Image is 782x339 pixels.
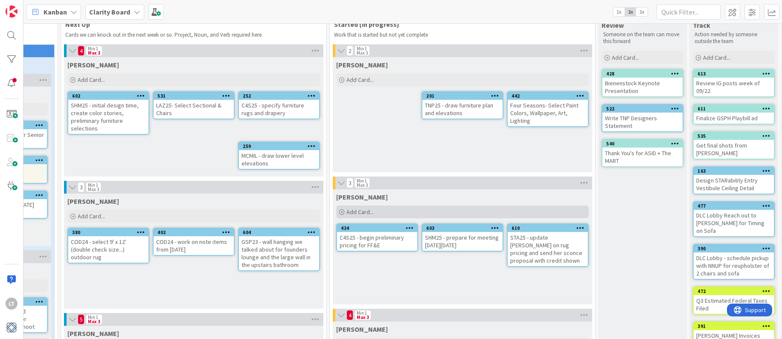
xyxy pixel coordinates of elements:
div: 434 [337,224,417,232]
div: 522 [602,105,683,113]
div: Min 1 [88,315,98,319]
a: 604GSP23 - wall hanging we talked about for founders lounge and the large wall in the upstairs ba... [238,228,320,271]
div: 201 [426,93,503,99]
div: 613 [698,71,774,77]
a: 201TNP25 - draw furniture plan and elevations [422,91,503,119]
p: Someone on the team can move this forward [603,31,682,45]
a: 610STA25 - update [PERSON_NAME] on rug pricing and send her sconce proposal with credit shown [507,223,589,267]
div: 259MCMIL - draw lower level elevations [239,142,319,169]
a: 531LAZ25- Select Sectional & Chairs [153,91,235,119]
div: Finalize GSPH Playbill ad [694,113,774,124]
a: 477DLC Lobby Reach out to [PERSON_NAME] for Timing on Sofa [693,201,775,237]
span: 4 [346,310,353,320]
div: COD24 - select 9' x 12' (double check size...) outdoor rug [68,236,148,263]
div: 610 [512,225,588,231]
div: 434C4S25 - begin preliminary pricing for FF&E [337,224,417,251]
b: Clarity Board [89,8,130,16]
div: 611Finalize GSPH Playbill ad [694,105,774,124]
div: 540 [602,140,683,148]
span: Lisa K. [67,329,119,338]
div: 163 [698,168,774,174]
div: 610STA25 - update [PERSON_NAME] on rug pricing and send her sconce proposal with credit shown [508,224,588,266]
div: 252 [243,93,319,99]
a: 540Thank You's for ASID + The MART [602,139,683,167]
div: 428 [602,70,683,78]
div: C4S25 - begin preliminary pricing for FF&E [337,232,417,251]
div: 442Four Seasons- Select Paint Colors, Wallpaper, Art, Lighting [508,92,588,126]
div: 163Design STARability Entry Vestibule Ceiling Detail [694,167,774,194]
div: 434 [341,225,417,231]
a: 434C4S25 - begin preliminary pricing for FF&E [336,223,418,252]
span: Lisa K. [336,325,388,333]
div: 540Thank You's for ASID + The MART [602,140,683,166]
span: 4 [78,46,84,56]
div: 428Bienenstock Keynote Presentation [602,70,683,96]
div: 472 [698,288,774,294]
div: LAZ25- Select Sectional & Chairs [154,100,234,119]
span: 2x [625,8,636,16]
a: 428Bienenstock Keynote Presentation [602,69,683,97]
div: 531LAZ25- Select Sectional & Chairs [154,92,234,119]
div: 402 [157,229,234,235]
a: 390DLC Lobby - schedule pickup with NNUP for reupholster of 2 chairs and sofa [693,244,775,280]
div: LT [6,298,17,310]
span: Gina [336,61,388,69]
div: 380 [68,229,148,236]
a: 380COD24 - select 9' x 12' (double check size...) outdoor rug [67,228,149,264]
div: 402 [154,229,234,236]
div: Max 3 [88,187,99,191]
span: 3 [346,178,353,188]
a: 535Get final shots from [PERSON_NAME] [693,131,775,159]
div: 613 [694,70,774,78]
div: GSP23 - wall hanging we talked about for founders lounge and the large wall in the upstairs bathroom [239,236,319,270]
div: 201 [422,92,503,100]
div: 259 [243,143,319,149]
div: Q3 Estimated Federal Taxes Filed [694,295,774,314]
span: 3x [636,8,648,16]
div: 604 [239,229,319,236]
div: DLC Lobby - schedule pickup with NNUP for reupholster of 2 chairs and sofa [694,252,774,279]
div: STA25 - update [PERSON_NAME] on rug pricing and send her sconce proposal with credit shown [508,232,588,266]
input: Quick Filter... [657,4,721,20]
div: 391 [694,322,774,330]
div: 602 [72,93,148,99]
div: 603 [426,225,503,231]
div: DLC Lobby Reach out to [PERSON_NAME] for Timing on Sofa [694,210,774,236]
div: 252C4S25 - specify furniture rugs and drapery [239,92,319,119]
div: 380COD24 - select 9' x 12' (double check size...) outdoor rug [68,229,148,263]
div: SHM25 - prepare for meeting [DATE][DATE] [422,232,503,251]
div: Min 1 [357,179,367,183]
div: COD24 - work on note items from [DATE] [154,236,234,255]
div: Get final shots from [PERSON_NAME] [694,140,774,159]
div: 603SHM25 - prepare for meeting [DATE][DATE] [422,224,503,251]
div: C4S25 - specify furniture rugs and drapery [239,100,319,119]
span: Support [18,1,39,12]
div: Min 1 [88,46,98,51]
a: 603SHM25 - prepare for meeting [DATE][DATE] [422,223,503,252]
div: 442 [512,93,588,99]
div: Min 1 [88,183,98,187]
div: 531 [157,93,234,99]
div: 604 [243,229,319,235]
div: Four Seasons- Select Paint Colors, Wallpaper, Art, Lighting [508,100,588,126]
div: MCMIL - draw lower level elevations [239,150,319,169]
a: 613Review IG posts week of 09/22 [693,69,775,97]
span: 5 [78,314,84,325]
span: Add Card... [78,212,105,220]
img: avatar [6,322,17,333]
div: 531 [154,92,234,100]
a: 611Finalize GSPH Playbill ad [693,104,775,125]
div: 380 [72,229,148,235]
span: Gina [67,61,119,69]
div: 252 [239,92,319,100]
span: 1x [613,8,625,16]
div: Max 3 [357,315,369,319]
span: 3 [78,182,84,192]
div: Bienenstock Keynote Presentation [602,78,683,96]
div: Min 1 [357,46,367,51]
div: 390 [698,246,774,252]
span: Next Up [65,20,316,29]
img: Visit kanbanzone.com [6,6,17,17]
div: Max 3 [357,183,368,187]
div: 611 [694,105,774,113]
